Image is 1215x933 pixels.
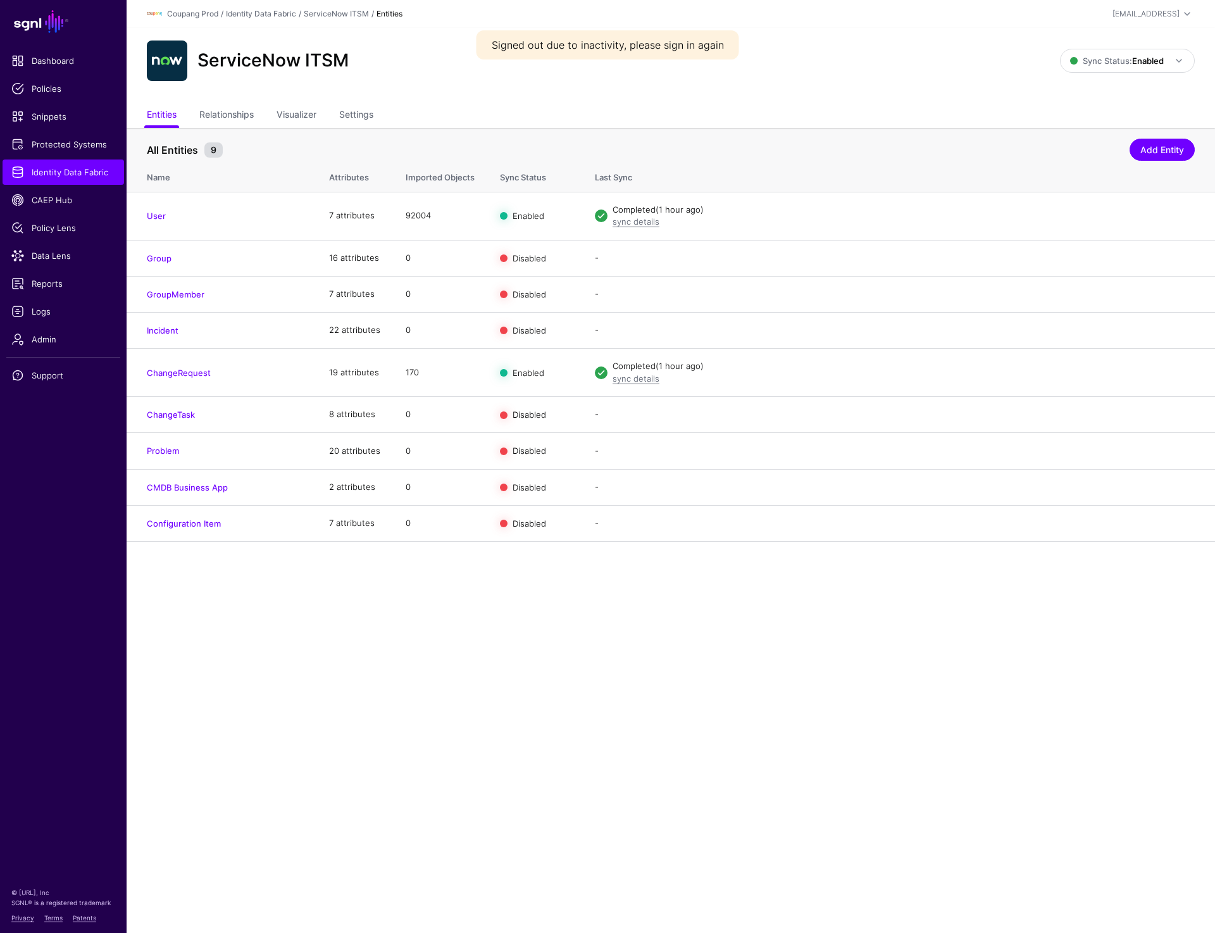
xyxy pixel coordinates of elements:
[147,368,211,378] a: ChangeRequest
[393,240,487,276] td: 0
[147,325,178,335] a: Incident
[11,249,115,262] span: Data Lens
[3,243,124,268] a: Data Lens
[147,482,228,492] a: CMDB Business App
[3,299,124,324] a: Logs
[147,446,179,456] a: Problem
[316,349,393,397] td: 19 attributes
[3,215,124,241] a: Policy Lens
[487,159,582,192] th: Sync Status
[316,192,393,240] td: 7 attributes
[513,211,544,221] span: Enabled
[393,433,487,469] td: 0
[3,48,124,73] a: Dashboard
[204,142,223,158] small: 9
[147,253,171,263] a: Group
[167,9,218,18] a: Coupang Prod
[393,397,487,433] td: 0
[1130,139,1195,161] a: Add Entity
[147,518,221,529] a: Configuration Item
[147,104,177,128] a: Entities
[11,110,115,123] span: Snippets
[296,8,304,20] div: /
[1070,56,1164,66] span: Sync Status:
[316,469,393,505] td: 2 attributes
[127,159,316,192] th: Name
[277,104,316,128] a: Visualizer
[369,8,377,20] div: /
[11,305,115,318] span: Logs
[513,253,546,263] span: Disabled
[11,222,115,234] span: Policy Lens
[316,276,393,312] td: 7 attributes
[11,887,115,898] p: © [URL], Inc
[226,9,296,18] a: Identity Data Fabric
[147,6,162,22] img: svg+xml;base64,PHN2ZyBpZD0iTG9nbyIgeG1sbnM9Imh0dHA6Ly93d3cudzMub3JnLzIwMDAvc3ZnIiB3aWR0aD0iMTIxLj...
[339,104,373,128] a: Settings
[513,518,546,528] span: Disabled
[144,142,201,158] span: All Entities
[582,159,1215,192] th: Last Sync
[316,397,393,433] td: 8 attributes
[595,409,599,419] app-datasources-item-entities-syncstatus: -
[73,914,96,922] a: Patents
[3,104,124,129] a: Snippets
[11,138,115,151] span: Protected Systems
[595,482,599,492] app-datasources-item-entities-syncstatus: -
[304,9,369,18] a: ServiceNow ITSM
[613,360,1195,373] div: Completed (1 hour ago)
[1112,8,1180,20] div: [EMAIL_ADDRESS]
[11,82,115,95] span: Policies
[595,325,599,335] app-datasources-item-entities-syncstatus: -
[3,187,124,213] a: CAEP Hub
[147,211,166,221] a: User
[393,312,487,348] td: 0
[595,446,599,456] app-datasources-item-entities-syncstatus: -
[595,253,599,263] app-datasources-item-entities-syncstatus: -
[316,505,393,541] td: 7 attributes
[3,271,124,296] a: Reports
[199,104,254,128] a: Relationships
[11,54,115,67] span: Dashboard
[3,327,124,352] a: Admin
[1132,56,1164,66] strong: Enabled
[11,914,34,922] a: Privacy
[613,373,659,384] a: sync details
[147,410,195,420] a: ChangeTask
[316,159,393,192] th: Attributes
[393,276,487,312] td: 0
[197,50,349,72] h2: ServiceNow ITSM
[3,160,124,185] a: Identity Data Fabric
[613,204,1195,216] div: Completed (1 hour ago)
[11,898,115,908] p: SGNL® is a registered trademark
[613,216,659,227] a: sync details
[393,469,487,505] td: 0
[513,482,546,492] span: Disabled
[11,369,115,382] span: Support
[11,194,115,206] span: CAEP Hub
[3,76,124,101] a: Policies
[11,277,115,290] span: Reports
[595,289,599,299] app-datasources-item-entities-syncstatus: -
[513,367,544,377] span: Enabled
[477,30,739,59] div: Signed out due to inactivity, please sign in again
[393,349,487,397] td: 170
[147,289,204,299] a: GroupMember
[513,325,546,335] span: Disabled
[377,9,402,18] strong: Entities
[393,505,487,541] td: 0
[147,41,187,81] img: svg+xml;base64,PHN2ZyB3aWR0aD0iNjQiIGhlaWdodD0iNjQiIHZpZXdCb3g9IjAgMCA2NCA2NCIgZmlsbD0ibm9uZSIgeG...
[393,192,487,240] td: 92004
[513,289,546,299] span: Disabled
[11,166,115,178] span: Identity Data Fabric
[316,312,393,348] td: 22 attributes
[513,410,546,420] span: Disabled
[513,446,546,456] span: Disabled
[316,433,393,469] td: 20 attributes
[393,159,487,192] th: Imported Objects
[11,333,115,346] span: Admin
[595,518,599,528] app-datasources-item-entities-syncstatus: -
[316,240,393,276] td: 16 attributes
[3,132,124,157] a: Protected Systems
[8,8,119,35] a: SGNL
